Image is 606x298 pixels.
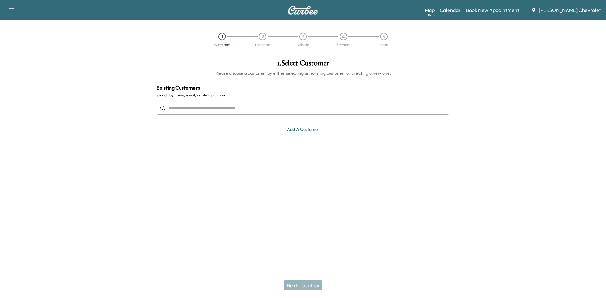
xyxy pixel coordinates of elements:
span: [PERSON_NAME] Chevrolet [539,6,601,14]
div: 5 [380,33,388,40]
div: 4 [340,33,347,40]
label: Search by name, email, or phone number [157,93,449,98]
div: Date [380,43,388,47]
a: Calendar [440,6,461,14]
img: Curbee Logo [288,6,318,15]
button: Add a customer [282,124,324,135]
div: 1 [218,33,226,40]
div: Customer [214,43,230,47]
h4: Existing Customers [157,84,449,91]
div: Beta [428,13,435,18]
h1: 1 . Select Customer [157,59,449,70]
a: Book New Appointment [466,6,519,14]
div: 3 [299,33,307,40]
h6: Please choose a customer by either selecting an existing customer or creating a new one. [157,70,449,76]
div: Services [336,43,350,47]
div: Location [255,43,270,47]
a: MapBeta [425,6,435,14]
div: Vehicle [297,43,309,47]
div: 2 [259,33,266,40]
